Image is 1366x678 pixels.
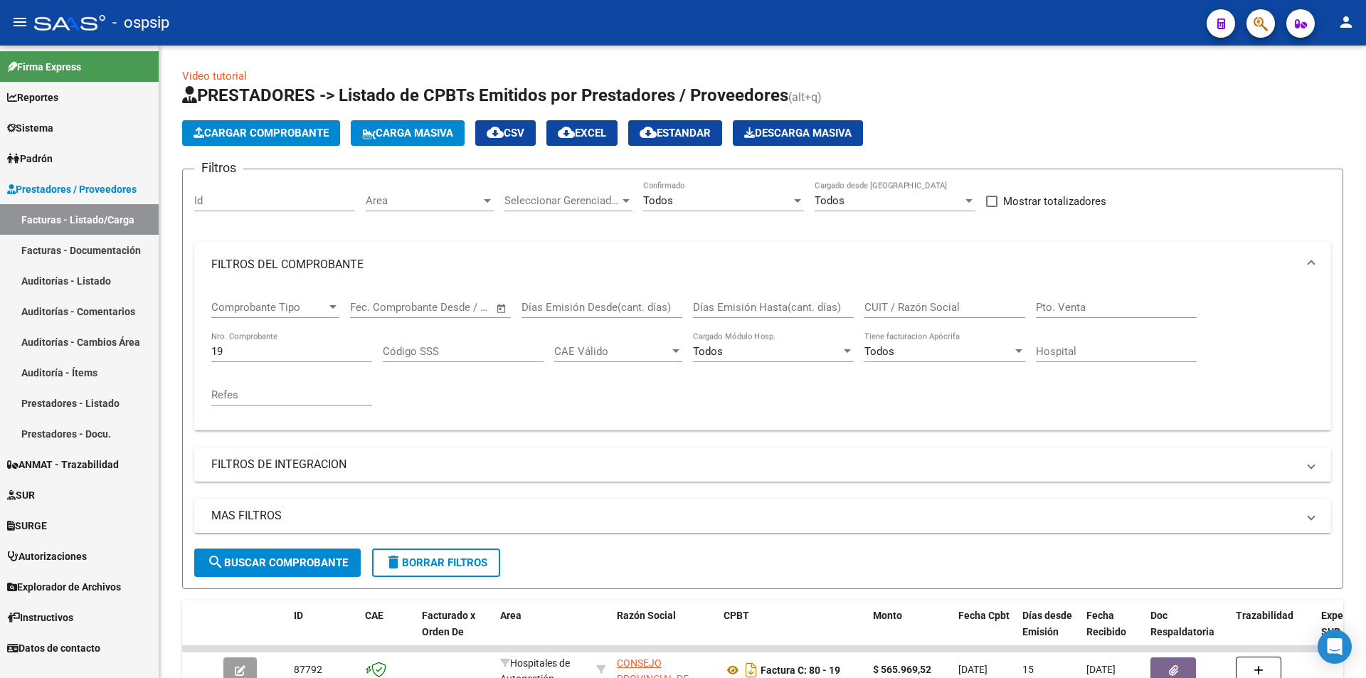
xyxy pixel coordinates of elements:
span: 15 [1022,664,1034,675]
span: Autorizaciones [7,549,87,564]
datatable-header-cell: Fecha Recibido [1081,600,1145,663]
span: Mostrar totalizadores [1003,193,1106,210]
mat-icon: cloud_download [558,124,575,141]
span: - ospsip [112,7,169,38]
button: Carga Masiva [351,120,465,146]
span: Instructivos [7,610,73,625]
span: SURGE [7,518,47,534]
datatable-header-cell: Fecha Cpbt [953,600,1017,663]
span: Area [366,194,481,207]
div: Open Intercom Messenger [1318,630,1352,664]
strong: Factura C: 80 - 19 [761,664,840,676]
h3: Filtros [194,158,243,178]
div: FILTROS DEL COMPROBANTE [194,287,1331,430]
mat-icon: cloud_download [640,124,657,141]
a: Video tutorial [182,70,247,83]
span: Cargar Comprobante [194,127,329,139]
span: Buscar Comprobante [207,556,348,569]
app-download-masive: Descarga masiva de comprobantes (adjuntos) [733,120,863,146]
mat-expansion-panel-header: FILTROS DE INTEGRACION [194,447,1331,482]
span: Doc Respaldatoria [1150,610,1214,637]
span: Trazabilidad [1236,610,1293,621]
span: [DATE] [1086,664,1116,675]
span: SUR [7,487,35,503]
span: Area [500,610,521,621]
mat-icon: person [1338,14,1355,31]
span: ANMAT - Trazabilidad [7,457,119,472]
span: EXCEL [558,127,606,139]
span: CAE Válido [554,345,669,358]
span: [DATE] [958,664,988,675]
datatable-header-cell: Area [494,600,591,663]
button: Estandar [628,120,722,146]
button: EXCEL [546,120,618,146]
datatable-header-cell: ID [288,600,359,663]
mat-panel-title: FILTROS DE INTEGRACION [211,457,1297,472]
span: Facturado x Orden De [422,610,475,637]
span: Fecha Cpbt [958,610,1010,621]
mat-icon: search [207,553,224,571]
button: Cargar Comprobante [182,120,340,146]
mat-panel-title: FILTROS DEL COMPROBANTE [211,257,1297,272]
mat-expansion-panel-header: MAS FILTROS [194,499,1331,533]
mat-icon: cloud_download [487,124,504,141]
datatable-header-cell: Razón Social [611,600,718,663]
span: CPBT [724,610,749,621]
span: Datos de contacto [7,640,100,656]
span: Estandar [640,127,711,139]
span: Días desde Emisión [1022,610,1072,637]
mat-icon: delete [385,553,402,571]
strong: $ 565.969,52 [873,664,931,675]
button: Borrar Filtros [372,549,500,577]
span: Firma Express [7,59,81,75]
mat-panel-title: MAS FILTROS [211,508,1297,524]
datatable-header-cell: CAE [359,600,416,663]
datatable-header-cell: Monto [867,600,953,663]
span: Todos [815,194,845,207]
span: Comprobante Tipo [211,301,327,314]
datatable-header-cell: Días desde Emisión [1017,600,1081,663]
span: CAE [365,610,383,621]
span: Descarga Masiva [744,127,852,139]
span: Todos [693,345,723,358]
span: PRESTADORES -> Listado de CPBTs Emitidos por Prestadores / Proveedores [182,85,788,105]
datatable-header-cell: Facturado x Orden De [416,600,494,663]
datatable-header-cell: Doc Respaldatoria [1145,600,1230,663]
span: Padrón [7,151,53,166]
span: 87792 [294,664,322,675]
datatable-header-cell: CPBT [718,600,867,663]
span: Fecha Recibido [1086,610,1126,637]
span: CSV [487,127,524,139]
datatable-header-cell: Trazabilidad [1230,600,1315,663]
input: End date [409,301,478,314]
input: Start date [350,301,396,314]
span: Carga Masiva [362,127,453,139]
button: Descarga Masiva [733,120,863,146]
span: Todos [643,194,673,207]
span: (alt+q) [788,90,822,104]
button: Buscar Comprobante [194,549,361,577]
span: ID [294,610,303,621]
span: Razón Social [617,610,676,621]
span: Prestadores / Proveedores [7,181,137,197]
mat-expansion-panel-header: FILTROS DEL COMPROBANTE [194,242,1331,287]
span: Explorador de Archivos [7,579,121,595]
span: Seleccionar Gerenciador [504,194,620,207]
button: CSV [475,120,536,146]
span: Monto [873,610,902,621]
span: Borrar Filtros [385,556,487,569]
span: Todos [864,345,894,358]
span: Sistema [7,120,53,136]
button: Open calendar [494,300,510,317]
span: Reportes [7,90,58,105]
mat-icon: menu [11,14,28,31]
